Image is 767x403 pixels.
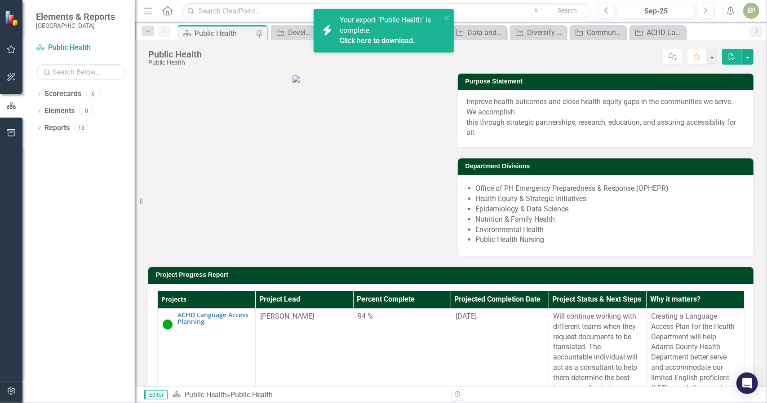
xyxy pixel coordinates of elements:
a: Public Health [185,390,227,399]
h3: Department Divisions [466,163,749,170]
a: Elements [44,106,75,116]
div: Public Health [195,28,254,39]
div: Sep-25 [621,6,692,17]
div: Develop a Community Health Worker (CHW) plan [288,27,314,38]
div: Diversify Health Department Funding Strategy [527,27,564,38]
a: Community Engagement - Community Requested Events [572,27,624,38]
a: Click here to download. [340,36,415,45]
a: ACHD Language Access Planning [632,27,683,38]
li: Public Health Nursing [476,235,745,245]
button: close [444,13,450,23]
a: Data and Technology: Environmental and Health Data Systems [452,27,504,38]
li: Environmental Health [476,225,745,235]
input: Search Below... [36,64,126,80]
div: Public Health [231,390,273,399]
div: Data and Technology: Environmental and Health Data Systems [467,27,504,38]
a: Scorecards [44,89,81,99]
div: 13 [74,124,89,131]
li: Nutrition & Family Health [476,215,745,225]
div: Public Health [148,59,202,66]
div: Public Health [148,49,202,59]
a: Develop a Community Health Worker (CHW) plan [273,27,314,38]
small: [GEOGRAPHIC_DATA] [36,22,115,29]
input: Search ClearPoint... [182,3,592,19]
div: 6 [86,90,100,98]
div: 0 [79,107,93,115]
li: Office of PH Emergency Preparedness & Response (OPHEPR) [476,184,745,194]
div: ACHD Language Access Planning [647,27,683,38]
h3: Purpose Statement [466,78,749,85]
a: Diversify Health Department Funding Strategy [512,27,564,38]
img: over 50% [162,319,173,330]
a: Reports [44,123,70,133]
span: Editor [144,390,168,399]
span: Search [558,7,577,14]
img: ClearPoint Strategy [4,10,20,26]
h3: Project Progress Report [156,272,749,278]
div: » [172,390,444,400]
a: Public Health [36,43,126,53]
span: [DATE] [456,312,477,320]
li: Health Equity & Strategic Initiatives [476,194,745,204]
div: Community Engagement - Community Requested Events [587,27,624,38]
div: 94 % [358,311,446,322]
p: Improve health outcomes and close health equity gaps in the communities we serve. We accomplish t... [467,97,745,138]
img: AdamsCo_logo_rgb.png [293,75,300,83]
span: Your export "Public Health" is complete. [340,16,439,46]
div: Open Intercom Messenger [736,372,758,394]
span: Elements & Reports [36,11,115,22]
p: [PERSON_NAME] [260,311,349,322]
button: Search [545,4,590,17]
li: Epidemiology & Data Science [476,204,745,215]
button: EP [743,3,759,19]
span: County Wide BoCC 2025 Goals [177,324,237,337]
button: Sep-25 [618,3,695,19]
a: ACHD Language Access Planning [177,311,251,325]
